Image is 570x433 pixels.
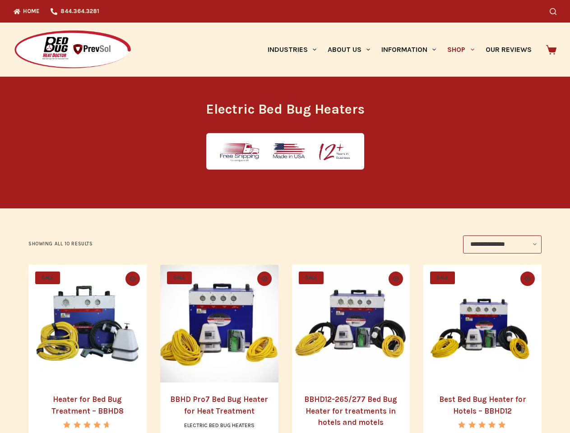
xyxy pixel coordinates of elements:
button: Search [550,8,556,15]
a: Industries [262,23,322,77]
a: Best Bed Bug Heater for Hotels – BBHD12 [439,395,526,415]
button: Quick view toggle [257,272,272,286]
button: Quick view toggle [389,272,403,286]
a: Best Bed Bug Heater for Hotels - BBHD12 [423,265,542,383]
span: SALE [167,272,192,284]
span: SALE [299,272,324,284]
h1: Electric Bed Bug Heaters [116,99,454,120]
img: Prevsol/Bed Bug Heat Doctor [14,30,132,70]
a: BBHD Pro7 Bed Bug Heater for Heat Treatment [170,395,268,415]
a: BBHD12-265/277 Bed Bug Heater for treatments in hotels and motels [292,265,410,383]
a: Shop [442,23,480,77]
button: Quick view toggle [520,272,535,286]
select: Shop order [463,235,542,253]
a: BBHD12-265/277 Bed Bug Heater for treatments in hotels and motels [304,395,397,427]
div: Rated 5.00 out of 5 [458,421,506,428]
a: Electric Bed Bug Heaters [184,422,255,428]
a: About Us [322,23,375,77]
a: Heater for Bed Bug Treatment – BBHD8 [51,395,124,415]
a: Our Reviews [480,23,537,77]
a: BBHD Pro7 Bed Bug Heater for Heat Treatment [160,265,278,383]
span: SALE [430,272,455,284]
p: Showing all 10 results [28,240,93,248]
button: Quick view toggle [125,272,140,286]
a: Heater for Bed Bug Treatment - BBHD8 [28,265,147,383]
div: Rated 4.67 out of 5 [63,421,111,428]
span: SALE [35,272,60,284]
nav: Primary [262,23,537,77]
a: Information [376,23,442,77]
